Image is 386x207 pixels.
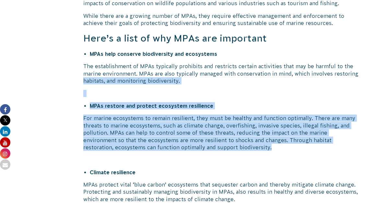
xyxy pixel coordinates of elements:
p: MPAs protect vital ‘blue carbon’ ecosystems that sequester carbon and thereby mitigate climate ch... [83,181,361,203]
p: The establishment of MPAs typically prohibits and restricts certain activities that may be harmfu... [83,63,361,84]
strong: MPAs restore and protect ecosystem resilience [90,103,213,109]
p: While there are a growing number of MPAs, they require effective management and enforcement to ac... [83,12,361,27]
strong: Climate resilience [90,169,135,175]
h3: Here’s a list of why MPAs are important [83,32,361,45]
strong: MPAs help conserve biodiversity and ecosystems [90,51,217,57]
p: For marine ecosystems to remain resilient, they must be healthy and function optimally. There are... [83,115,361,151]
